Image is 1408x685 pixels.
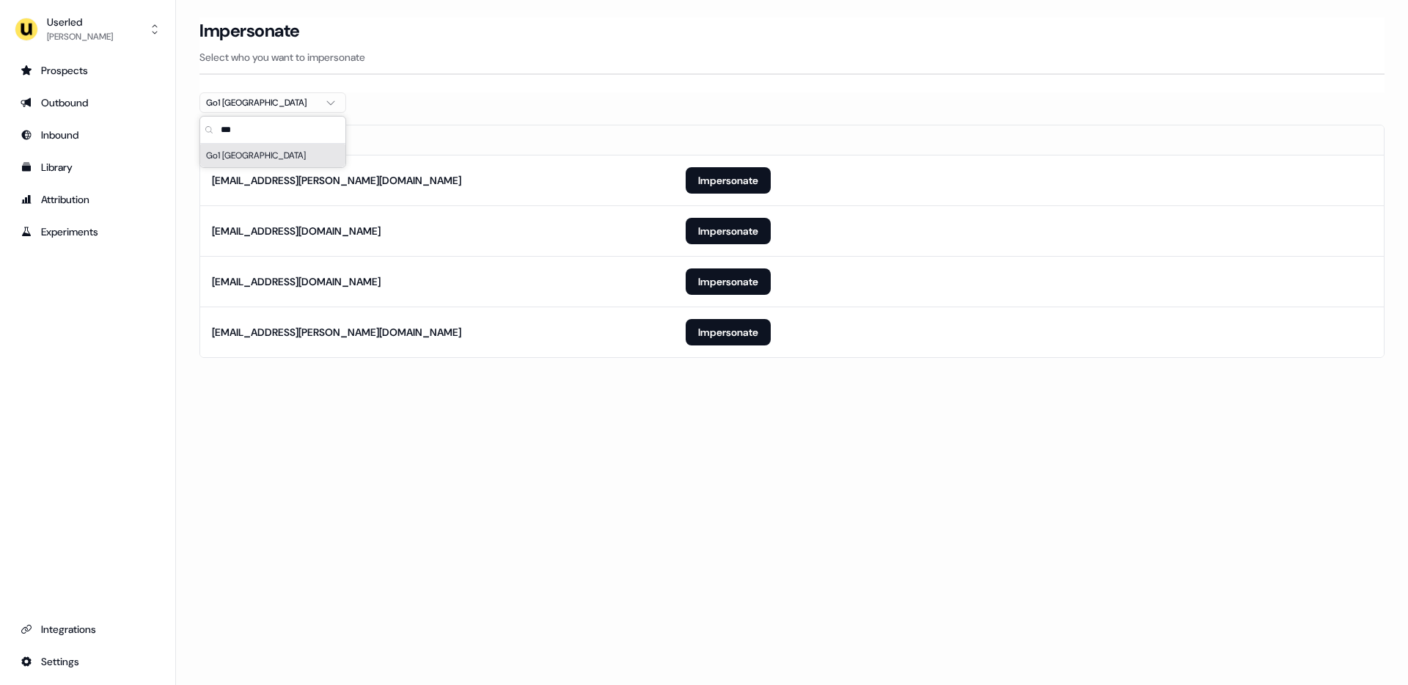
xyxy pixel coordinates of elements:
div: [EMAIL_ADDRESS][PERSON_NAME][DOMAIN_NAME] [212,325,461,340]
div: Inbound [21,128,155,142]
div: [EMAIL_ADDRESS][DOMAIN_NAME] [212,224,381,238]
button: Impersonate [686,319,771,345]
button: Userled[PERSON_NAME] [12,12,164,47]
a: Go to integrations [12,618,164,641]
div: Settings [21,654,155,669]
div: [PERSON_NAME] [47,29,113,44]
button: Impersonate [686,268,771,295]
div: Prospects [21,63,155,78]
a: Go to Inbound [12,123,164,147]
a: Go to prospects [12,59,164,82]
div: Library [21,160,155,175]
a: Go to templates [12,155,164,179]
div: [EMAIL_ADDRESS][DOMAIN_NAME] [212,274,381,289]
div: Go1 [GEOGRAPHIC_DATA] [206,95,316,110]
a: Go to outbound experience [12,91,164,114]
h3: Impersonate [199,20,300,42]
button: Impersonate [686,167,771,194]
a: Go to experiments [12,220,164,243]
button: Go1 [GEOGRAPHIC_DATA] [199,92,346,113]
button: Impersonate [686,218,771,244]
div: Integrations [21,622,155,637]
p: Select who you want to impersonate [199,50,1385,65]
div: Go1 [GEOGRAPHIC_DATA] [200,144,345,167]
a: Go to attribution [12,188,164,211]
div: Attribution [21,192,155,207]
div: Outbound [21,95,155,110]
th: Email [200,125,674,155]
div: Experiments [21,224,155,239]
div: Userled [47,15,113,29]
div: Suggestions [200,144,345,167]
a: Go to integrations [12,650,164,673]
div: [EMAIL_ADDRESS][PERSON_NAME][DOMAIN_NAME] [212,173,461,188]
